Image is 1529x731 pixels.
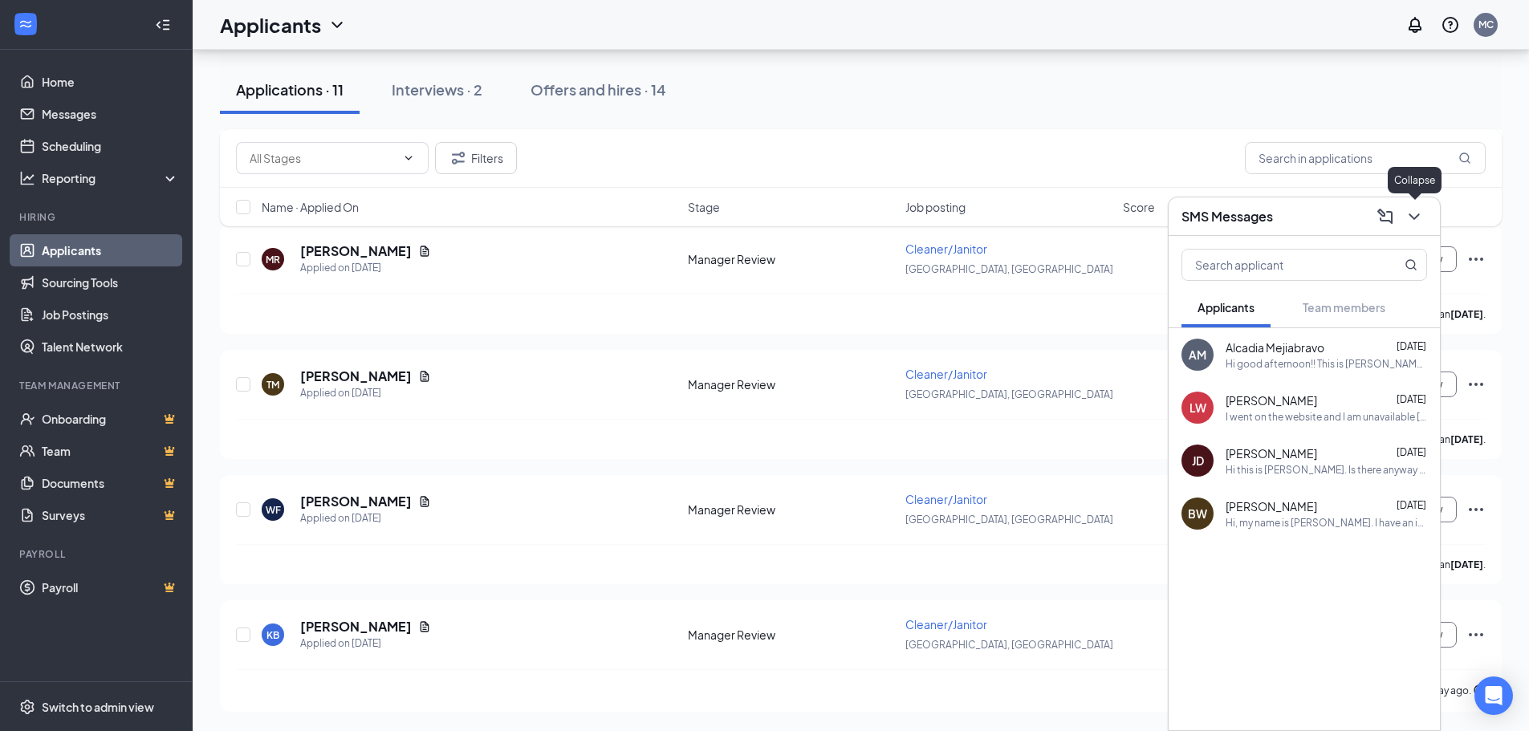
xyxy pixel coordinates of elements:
span: Score [1123,199,1155,215]
a: Home [42,66,179,98]
div: Manager Review [688,627,896,643]
span: Cleaner/Janitor [905,242,987,256]
span: Job posting [905,199,966,215]
span: Stage [688,199,720,215]
a: Messages [42,98,179,130]
svg: Document [418,495,431,508]
a: Scheduling [42,130,179,162]
svg: Ellipses [1466,375,1486,394]
span: [PERSON_NAME] [1226,392,1317,408]
div: Open Intercom Messenger [1474,676,1513,715]
b: [DATE] [1450,308,1483,320]
input: Search in applications [1245,142,1486,174]
a: Job Postings [42,298,179,331]
h5: [PERSON_NAME] [300,242,412,260]
button: ChevronDown [1401,204,1427,229]
svg: ChevronDown [1405,207,1424,226]
span: [DATE] [1397,499,1426,511]
span: [PERSON_NAME] [1226,445,1317,461]
span: [GEOGRAPHIC_DATA], [GEOGRAPHIC_DATA] [905,263,1113,275]
svg: Notifications [1405,15,1425,35]
button: Filter Filters [435,142,517,174]
input: Search applicant [1182,250,1372,280]
div: MC [1478,18,1494,31]
span: [DATE] [1397,393,1426,405]
div: AM [1189,347,1206,363]
div: Switch to admin view [42,699,154,715]
div: Hi this is [PERSON_NAME]. Is there anyway we can reschedule for [DATE] at 1:00pm ? [1226,463,1427,477]
div: Applied on [DATE] [300,385,431,401]
div: Hi good afternoon!! This is [PERSON_NAME] , can I reschedule?tell me please when you're available [1226,357,1427,371]
a: OnboardingCrown [42,403,179,435]
svg: WorkstreamLogo [18,16,34,32]
span: Team members [1303,300,1385,315]
svg: Document [418,620,431,633]
div: Manager Review [688,502,896,518]
div: KB [266,628,279,642]
svg: QuestionInfo [1441,15,1460,35]
div: Hiring [19,210,176,224]
b: [DATE] [1450,433,1483,445]
div: Manager Review [688,376,896,392]
input: All Stages [250,149,396,167]
div: Applied on [DATE] [300,510,431,526]
svg: Filter [449,148,468,168]
div: LW [1189,400,1206,416]
svg: ChevronDown [402,152,415,164]
div: TM [266,378,279,392]
div: Applied on [DATE] [300,636,431,652]
a: Talent Network [42,331,179,363]
div: Manager Review [688,251,896,267]
svg: Document [418,245,431,258]
div: Payroll [19,547,176,561]
svg: MagnifyingGlass [1458,152,1471,164]
h5: [PERSON_NAME] [300,493,412,510]
svg: Document [418,370,431,383]
span: Name · Applied On [262,199,359,215]
div: I went on the website and I am unavailable [DATE] for an interview. Lark [1226,410,1427,424]
div: Interviews · 2 [392,79,482,99]
svg: ComposeMessage [1376,207,1395,226]
span: [DATE] [1397,340,1426,352]
svg: Settings [19,699,35,715]
span: [GEOGRAPHIC_DATA], [GEOGRAPHIC_DATA] [905,388,1113,400]
h1: Applicants [220,11,321,39]
a: TeamCrown [42,435,179,467]
svg: Analysis [19,170,35,186]
span: [PERSON_NAME] [1226,498,1317,514]
div: BW [1188,506,1207,522]
div: Applied on [DATE] [300,260,431,276]
h5: [PERSON_NAME] [300,368,412,385]
div: Collapse [1388,167,1442,193]
a: PayrollCrown [42,571,179,603]
a: Sourcing Tools [42,266,179,298]
h3: SMS Messages [1181,208,1273,225]
span: Cleaner/Janitor [905,617,987,632]
span: Applicants [1198,300,1255,315]
button: ComposeMessage [1372,204,1398,229]
a: Applicants [42,234,179,266]
span: Cleaner/Janitor [905,492,987,506]
div: MR [266,253,280,266]
span: [GEOGRAPHIC_DATA], [GEOGRAPHIC_DATA] [905,639,1113,651]
div: WF [266,503,281,517]
a: SurveysCrown [42,499,179,531]
svg: Ellipses [1466,500,1486,519]
h5: [PERSON_NAME] [300,618,412,636]
svg: MagnifyingGlass [1405,258,1417,271]
span: [DATE] [1397,446,1426,458]
div: Team Management [19,379,176,392]
svg: Ellipses [1466,625,1486,644]
span: Cleaner/Janitor [905,367,987,381]
svg: Ellipses [1466,250,1486,269]
svg: ChevronDown [327,15,347,35]
svg: Collapse [155,17,171,33]
div: Applications · 11 [236,79,344,99]
div: Reporting [42,170,180,186]
span: [GEOGRAPHIC_DATA], [GEOGRAPHIC_DATA] [905,514,1113,526]
b: [DATE] [1450,558,1483,571]
div: Offers and hires · 14 [531,79,666,99]
span: Alcadia Mejiabravo [1226,339,1324,355]
a: DocumentsCrown [42,467,179,499]
svg: Info [1473,684,1486,696]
